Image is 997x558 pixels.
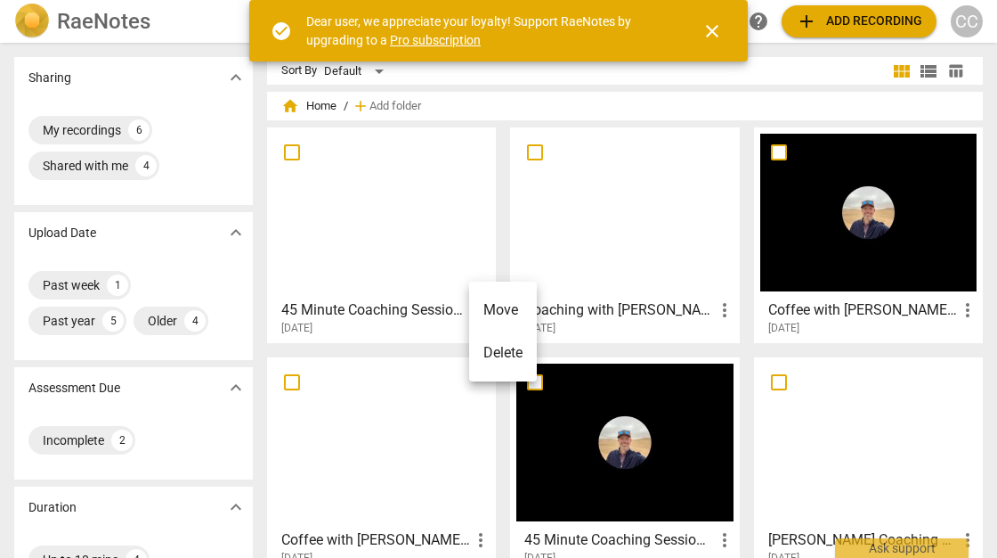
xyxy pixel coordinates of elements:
[469,289,537,332] li: Move
[469,332,537,374] li: Delete
[691,10,734,53] button: Close
[271,21,292,42] span: check_circle
[701,21,723,42] span: close
[306,12,669,49] div: Dear user, we appreciate your loyalty! Support RaeNotes by upgrading to a
[390,33,481,47] a: Pro subscription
